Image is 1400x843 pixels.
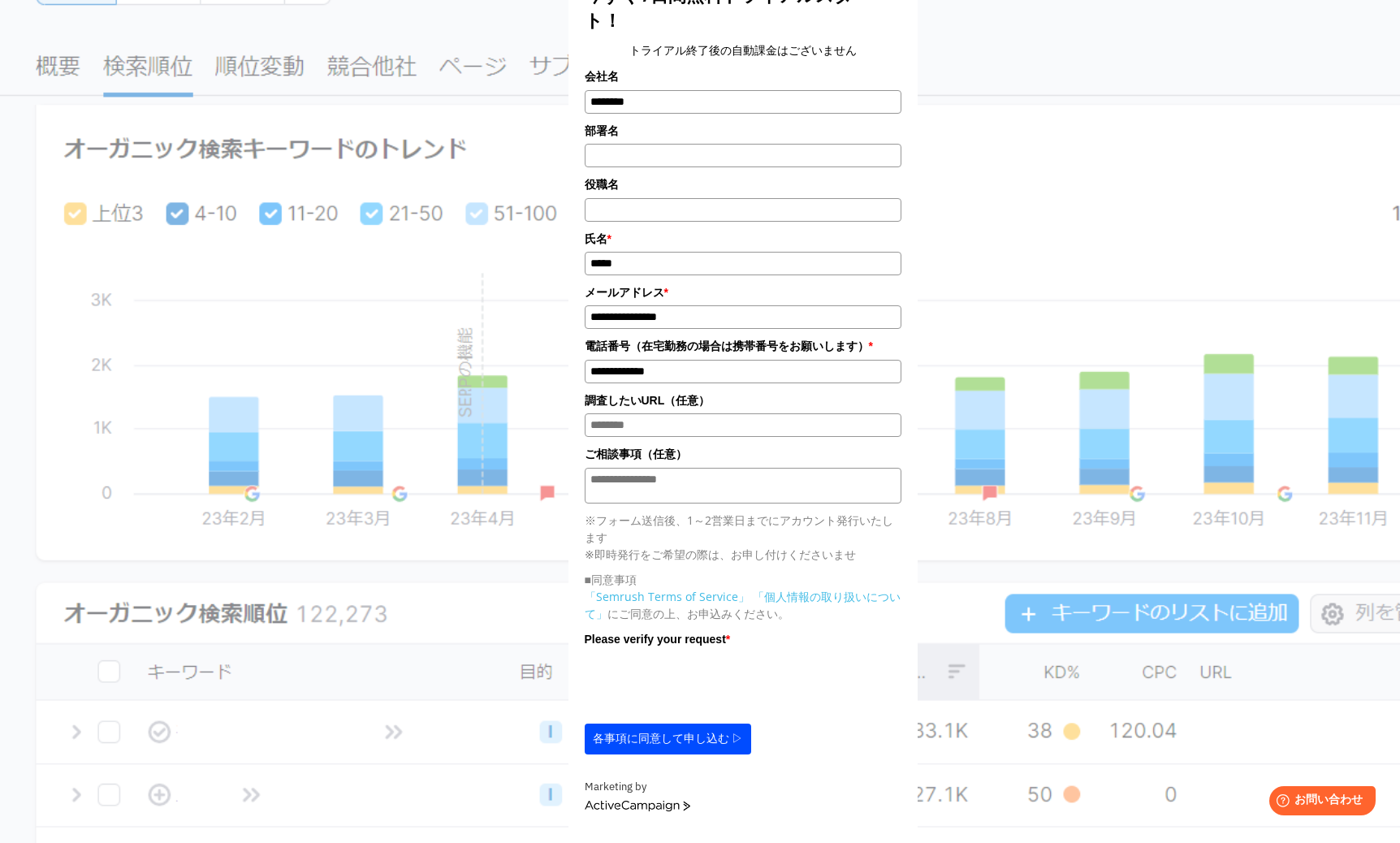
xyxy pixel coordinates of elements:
label: Please verify your request [585,630,901,648]
label: メールアドレス [585,283,901,301]
a: 「Semrush Terms of Service」 [585,589,750,604]
div: Marketing by [585,779,901,796]
p: ■同意事項 [585,571,901,588]
label: 役職名 [585,175,901,193]
label: 会社名 [585,67,901,85]
label: 調査したいURL（任意） [585,391,901,409]
a: 「個人情報の取り扱いについて」 [585,589,901,621]
button: 各事項に同意して申し込む ▷ [585,724,752,754]
center: トライアル終了後の自動課金はございません [585,41,901,59]
label: ご相談事項（任意） [585,445,901,463]
p: ※フォーム送信後、1～2営業日までにアカウント発行いたします ※即時発行をご希望の際は、お申し付けくださいませ [585,512,901,563]
label: 部署名 [585,122,901,140]
iframe: reCAPTCHA [585,652,832,715]
p: にご同意の上、お申込みください。 [585,588,901,622]
iframe: Help widget launcher [1255,780,1382,825]
label: 氏名 [585,230,901,248]
label: 電話番号（在宅勤務の場合は携帯番号をお願いします） [585,337,901,355]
